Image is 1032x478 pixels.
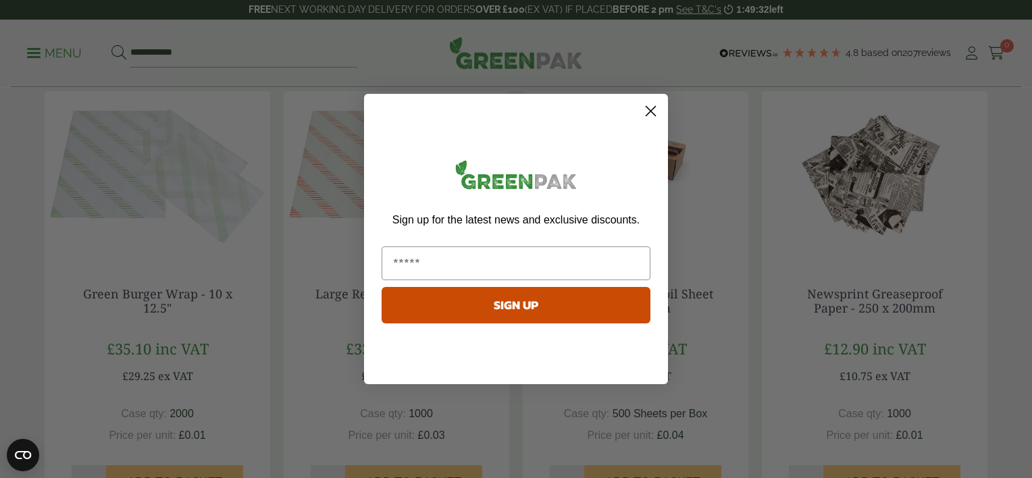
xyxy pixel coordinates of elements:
input: Email [382,246,650,280]
span: Sign up for the latest news and exclusive discounts. [392,214,640,225]
button: Close dialog [639,99,663,123]
img: greenpak_logo [382,155,650,200]
button: Open CMP widget [7,439,39,471]
button: SIGN UP [382,287,650,323]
